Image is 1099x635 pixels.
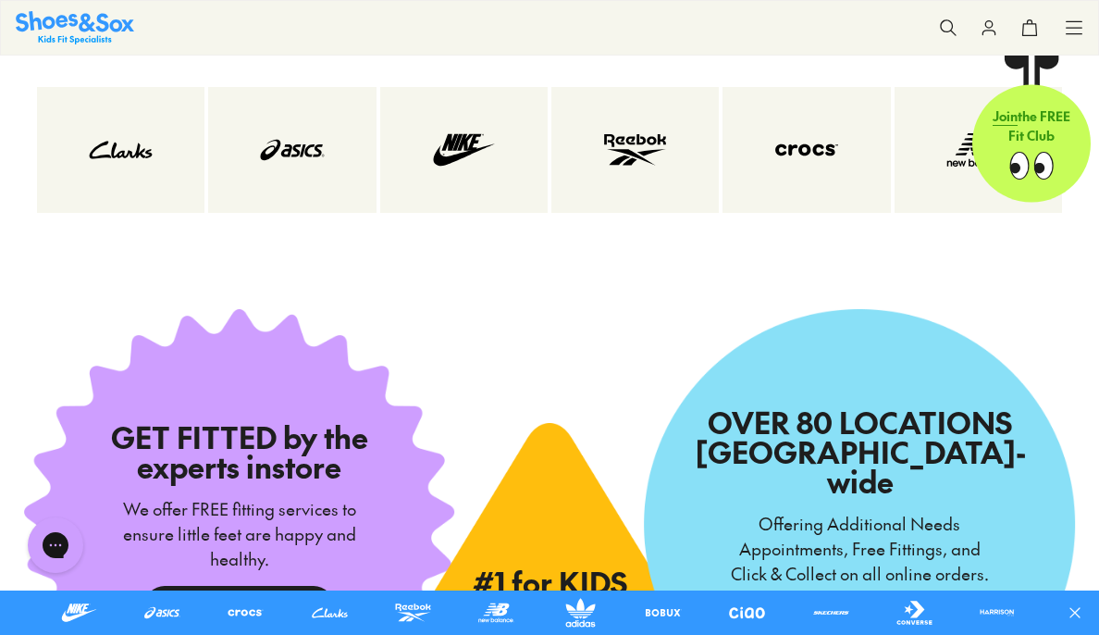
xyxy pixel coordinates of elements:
span: Join [993,109,1018,128]
iframe: Gorgias live chat messenger [19,511,93,579]
img: SNS_Logo_Responsive.svg [16,11,134,44]
h2: GET FITTED by the experts instore [110,422,368,481]
h2: OVER 80 LOCATIONS [GEOGRAPHIC_DATA]-wide [696,407,1025,496]
p: We offer FREE fitting services to ensure little feet are happy and healthy. [110,496,368,571]
a: Shoes & Sox [16,11,134,44]
a: Jointhe FREE Fit Club [972,55,1091,203]
a: Book A FREE Fitting [144,586,334,627]
p: the FREE Fit Club [972,94,1091,163]
p: Offering Additional Needs Appointments, Free Fittings, and Click & Collect on all online orders. [731,511,989,586]
h2: #1 for KIDS SHOES [453,567,646,627]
